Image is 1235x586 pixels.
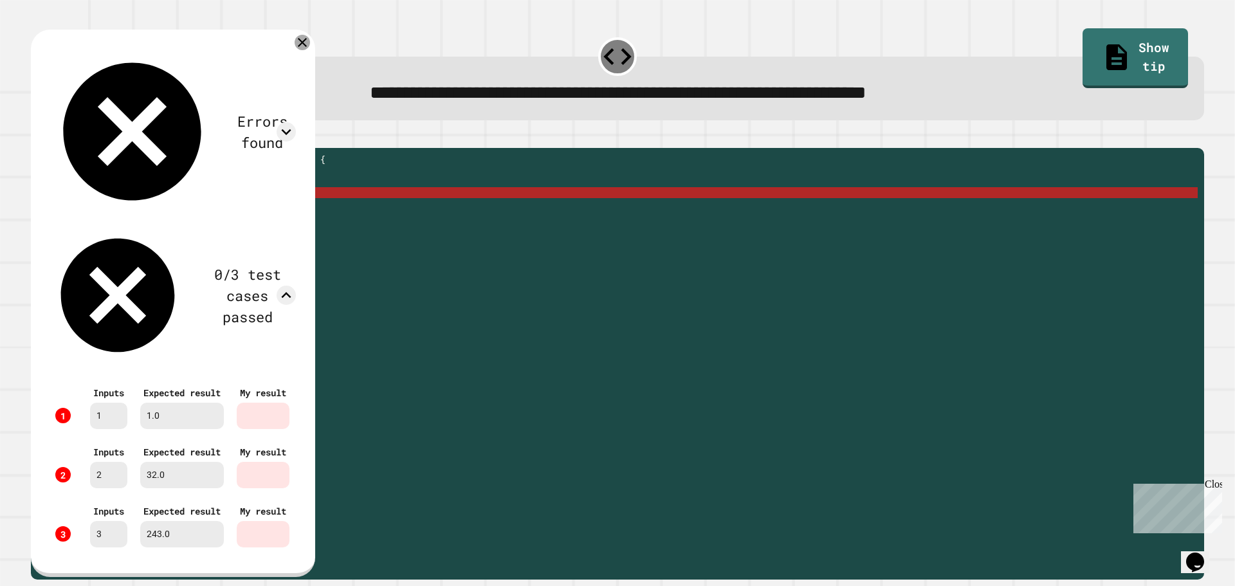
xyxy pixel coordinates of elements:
[93,386,124,399] div: Inputs
[140,462,224,488] div: 32.0
[143,504,221,518] div: Expected result
[90,462,127,488] div: 2
[228,111,296,153] div: Errors found
[1181,535,1222,573] iframe: chat widget
[140,521,224,547] div: 243.0
[143,386,221,399] div: Expected result
[240,445,286,459] div: My result
[1083,28,1187,87] a: Show tip
[143,445,221,459] div: Expected result
[90,521,127,547] div: 3
[240,386,286,399] div: My result
[55,408,71,423] div: 1
[140,403,224,429] div: 1.0
[90,403,127,429] div: 1
[1128,479,1222,533] iframe: chat widget
[93,445,124,459] div: Inputs
[199,264,296,327] div: 0/3 test cases passed
[240,504,286,518] div: My result
[55,526,71,542] div: 3
[93,504,124,518] div: Inputs
[55,467,71,482] div: 2
[5,5,89,82] div: Chat with us now!Close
